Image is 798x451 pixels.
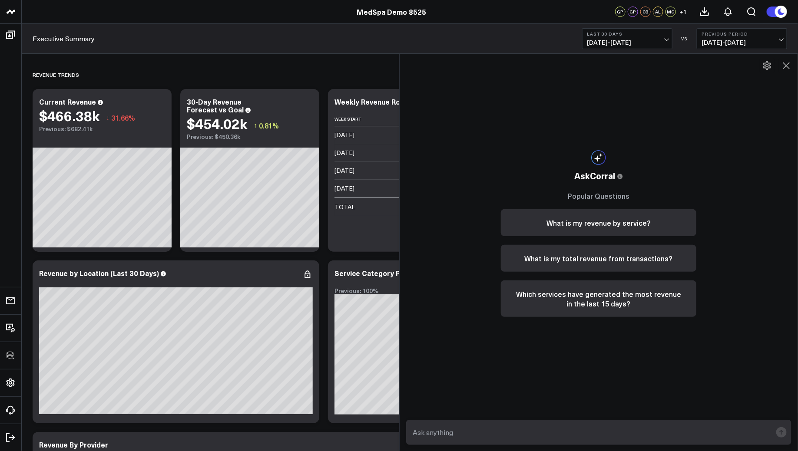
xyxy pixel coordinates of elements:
[666,7,676,17] div: MG
[39,97,96,106] div: Current Revenue
[615,7,626,17] div: GP
[39,125,165,132] div: Previous: $682.41k
[187,97,244,114] div: 30-Day Revenue Forecast vs Goal
[39,108,99,123] div: $466.38k
[187,133,313,140] div: Previous: $450.36k
[697,28,787,49] button: Previous Period[DATE]-[DATE]
[334,287,608,294] div: Previous: 100%
[582,28,672,49] button: Last 30 Days[DATE]-[DATE]
[411,425,772,440] input: Ask anything
[501,245,696,272] button: What is my total revenue from transactions?
[334,148,354,157] div: [DATE]
[39,268,159,278] div: Revenue by Location (Last 30 Days)
[334,97,412,106] div: Weekly Revenue Rollup
[653,7,663,17] div: AL
[39,440,108,449] div: Revenue By Provider
[501,209,696,236] button: What is my revenue by service?
[501,191,696,201] h3: Popular Questions
[357,7,426,16] a: MedSpa Demo 8525
[334,131,354,139] div: [DATE]
[501,280,696,317] button: Which services have generated the most revenue in the last 15 days?
[574,169,615,182] span: AskCorral
[33,65,79,85] div: REVENUE TRENDS
[334,268,440,278] div: Service Category Performance
[680,9,687,15] span: + 1
[678,7,689,17] button: +1
[677,36,692,41] div: VS
[334,203,355,211] div: TOTAL
[259,121,279,130] span: 0.81%
[106,112,109,123] span: ↓
[702,31,782,36] b: Previous Period
[702,39,782,46] span: [DATE] - [DATE]
[334,112,421,126] th: Week Start
[587,39,668,46] span: [DATE] - [DATE]
[111,113,135,122] span: 31.66%
[587,31,668,36] b: Last 30 Days
[254,120,257,131] span: ↑
[334,166,354,175] div: [DATE]
[628,7,638,17] div: GP
[640,7,651,17] div: CB
[33,34,95,43] a: Executive Summary
[187,115,247,131] div: $454.02k
[334,184,354,193] div: [DATE]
